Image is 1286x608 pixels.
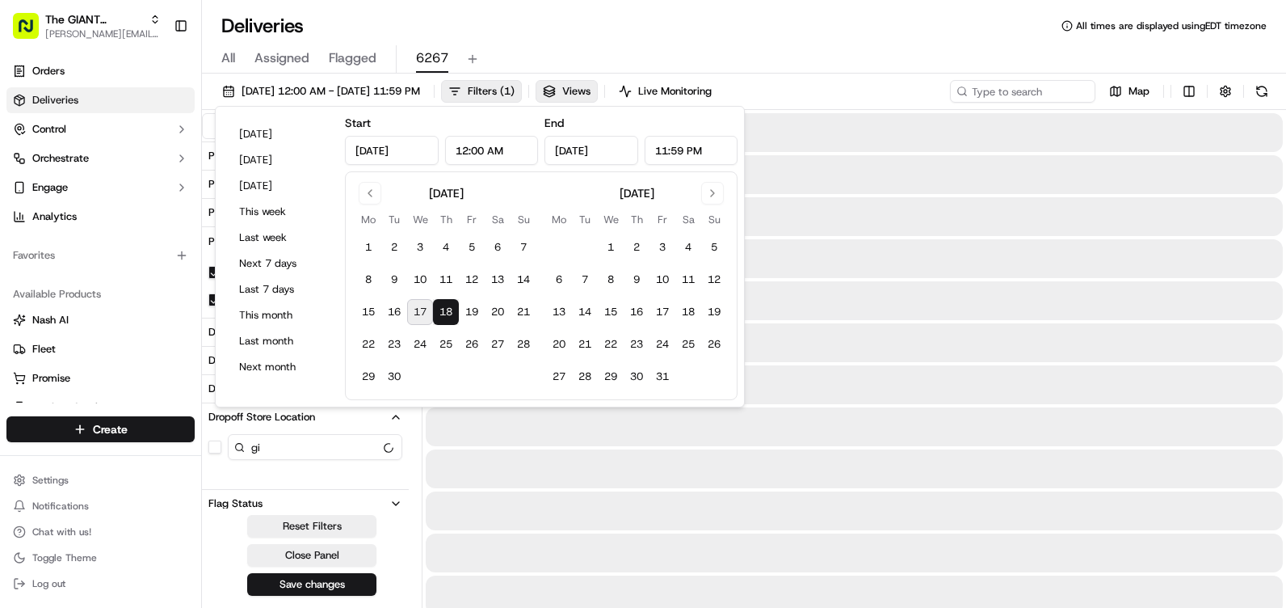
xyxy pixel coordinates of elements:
[433,331,459,357] button: 25
[6,146,195,171] button: Orchestrate
[232,304,329,327] button: This month
[247,573,376,596] button: Save changes
[232,123,329,146] button: [DATE]
[675,211,701,228] th: Saturday
[6,58,195,84] a: Orders
[381,299,407,325] button: 16
[407,211,433,228] th: Wednesday
[6,175,195,201] button: Engage
[6,281,195,307] div: Available Products
[32,122,66,137] span: Control
[459,211,485,228] th: Friday
[6,6,167,45] button: The GIANT Company[PERSON_NAME][EMAIL_ADDRESS][PERSON_NAME][DOMAIN_NAME]
[572,331,598,357] button: 21
[202,403,409,431] button: Dropoff Store Location
[32,526,91,538] span: Chat with us!
[433,299,459,325] button: 18
[202,142,409,170] button: Pickup Full Name
[624,211,649,228] th: Thursday
[445,136,539,165] input: Time
[511,267,536,293] button: 14
[598,364,624,390] button: 29
[433,211,459,228] th: Thursday
[6,495,195,517] button: Notifications
[675,267,701,293] button: 11
[32,93,78,108] span: Deliveries
[355,299,381,325] button: 15
[546,364,572,390] button: 27
[624,364,649,390] button: 30
[485,299,511,325] button: 20
[562,84,590,99] span: Views
[381,364,407,390] button: 30
[13,313,188,327] a: Nash AI
[32,64,65,78] span: Orders
[624,267,649,293] button: 9
[701,211,727,228] th: Sunday
[649,267,675,293] button: 10
[1076,19,1267,32] span: All times are displayed using EDT timezone
[544,136,638,165] input: Date
[32,371,70,386] span: Promise
[247,515,376,538] button: Reset Filters
[381,267,407,293] button: 9
[345,136,439,165] input: Date
[485,211,511,228] th: Saturday
[208,177,316,192] div: Pickup Business Name
[511,299,536,325] button: 21
[202,199,409,226] button: Pickup Address
[546,211,572,228] th: Monday
[45,27,161,40] span: [PERSON_NAME][EMAIL_ADDRESS][PERSON_NAME][DOMAIN_NAME]
[232,278,329,301] button: Last 7 days
[649,331,675,357] button: 24
[6,116,195,142] button: Control
[6,469,195,492] button: Settings
[1250,80,1273,103] button: Refresh
[6,87,195,113] a: Deliveries
[114,273,195,286] a: Powered byPylon
[649,234,675,260] button: 3
[32,551,97,564] span: Toggle Theme
[32,234,124,251] span: Knowledge Base
[6,521,195,543] button: Chat with us!
[511,234,536,260] button: 7
[546,331,572,357] button: 20
[6,395,195,420] button: Product Catalog
[130,228,266,257] a: 💻API Documentation
[572,364,598,390] button: 28
[620,185,654,201] div: [DATE]
[433,234,459,260] button: 4
[153,234,259,251] span: API Documentation
[546,299,572,325] button: 13
[355,211,381,228] th: Monday
[572,299,598,325] button: 14
[6,572,195,595] button: Log out
[329,49,376,68] span: Flagged
[429,185,464,201] div: [DATE]
[359,182,381,205] button: Go to previous month
[598,299,624,325] button: 15
[624,331,649,357] button: 23
[202,319,409,346] button: Dropoff Full Name
[441,80,522,103] button: Filters(1)
[6,547,195,569] button: Toggle Theme
[381,331,407,357] button: 23
[701,299,727,325] button: 19
[416,49,448,68] span: 6267
[45,11,143,27] button: The GIANT Company
[32,474,69,487] span: Settings
[638,84,712,99] span: Live Monitoring
[16,154,45,184] img: 1736555255976-a54dd68f-1ca7-489b-9aae-adbdc363a1c4
[232,201,329,223] button: This week
[232,356,329,378] button: Next month
[6,416,195,442] button: Create
[459,267,485,293] button: 12
[381,234,407,260] button: 2
[13,342,188,357] a: Fleet
[137,236,149,249] div: 💻
[355,364,381,390] button: 29
[355,331,381,357] button: 22
[42,104,291,121] input: Got a question? Start typing here...
[13,371,188,386] a: Promise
